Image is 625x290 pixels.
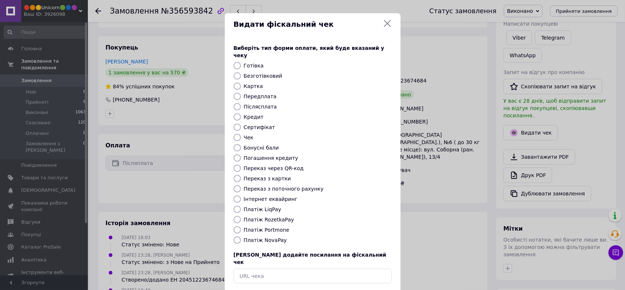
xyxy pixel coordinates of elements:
[244,135,254,140] label: Чек
[244,114,264,120] label: Кредит
[244,196,298,202] label: Інтернет еквайринг
[244,165,304,171] label: Переказ через QR-код
[244,73,282,79] label: Безготівковий
[244,93,277,99] label: Передплата
[244,104,277,110] label: Післясплата
[234,269,392,283] input: URL чека
[234,19,380,30] span: Видати фіскальний чек
[244,227,290,233] label: Платіж Portmone
[234,252,387,265] span: [PERSON_NAME] додайте посилання на фіскальний чек
[244,124,275,130] label: Сертифікат
[244,83,263,89] label: Картка
[234,45,384,58] span: Виберіть тип форми оплати, який буде вказаний у чеку
[244,186,324,192] label: Переказ з поточного рахунку
[244,206,281,212] label: Платіж LiqPay
[244,145,279,151] label: Бонусні бали
[244,176,291,181] label: Переказ з картки
[244,217,294,223] label: Платіж RozetkaPay
[244,63,264,69] label: Готівка
[244,155,298,161] label: Погашення кредиту
[244,237,287,243] label: Платіж NovaPay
